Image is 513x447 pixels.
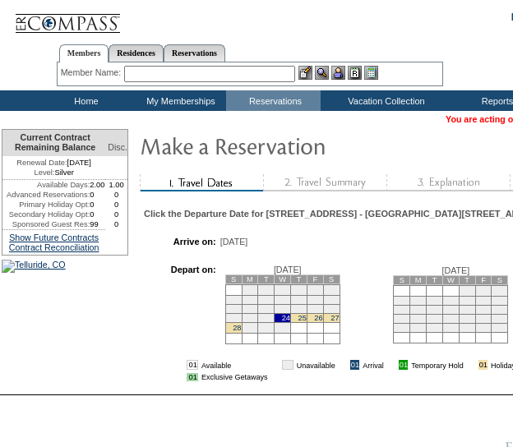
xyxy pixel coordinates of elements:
[187,360,197,370] td: 01
[225,274,242,283] td: S
[427,275,443,284] td: T
[90,210,105,219] td: 0
[225,304,242,313] td: 14
[242,295,258,304] td: 8
[291,274,307,283] td: T
[105,190,127,200] td: 0
[108,142,127,152] span: Disc.
[164,44,225,62] a: Reservations
[442,314,459,323] td: 21
[9,242,99,252] a: Contract Reconciliation
[492,305,508,314] td: 17
[291,304,307,313] td: 18
[298,66,312,80] img: b_edit.gif
[105,219,127,229] td: 0
[442,305,459,314] td: 14
[314,314,322,322] a: 26
[394,305,410,314] td: 11
[258,322,275,333] td: 30
[274,265,302,274] span: [DATE]
[258,304,275,313] td: 16
[132,90,226,111] td: My Memberships
[410,275,427,284] td: M
[233,324,241,332] a: 28
[9,233,99,242] a: Show Future Contracts
[459,323,475,332] td: 29
[321,90,448,111] td: Vacation Collection
[478,360,488,370] td: 01
[459,314,475,323] td: 22
[492,285,508,296] td: 3
[394,275,410,284] td: S
[220,237,248,247] span: [DATE]
[201,360,268,370] td: Available
[151,265,215,348] td: Depart on:
[263,174,386,191] img: step2_state1.gif
[475,285,492,296] td: 2
[323,274,340,283] td: S
[291,284,307,295] td: 4
[323,284,340,295] td: 6
[307,304,323,313] td: 19
[475,323,492,332] td: 30
[225,295,242,304] td: 7
[2,180,90,190] td: Available Days:
[427,296,443,305] td: 6
[226,90,321,111] td: Reservations
[201,373,268,381] td: Exclusive Getaways
[410,323,427,332] td: 26
[410,296,427,305] td: 5
[492,323,508,332] td: 31
[291,295,307,304] td: 11
[2,219,90,229] td: Sponsored Guest Res:
[492,314,508,323] td: 24
[492,296,508,305] td: 10
[2,168,105,180] td: Silver
[350,360,359,370] td: 01
[386,174,510,191] img: step3_state1.gif
[2,130,105,156] td: Current Contract Remaining Balance
[105,180,127,190] td: 1.00
[410,305,427,314] td: 12
[427,314,443,323] td: 20
[394,323,410,332] td: 25
[323,304,340,313] td: 20
[275,295,291,304] td: 10
[275,284,291,295] td: 3
[307,274,323,283] td: F
[492,275,508,284] td: S
[364,66,378,80] img: b_calculator.gif
[363,360,384,370] td: Arrival
[298,314,307,322] a: 25
[275,304,291,313] td: 17
[105,200,127,210] td: 0
[59,44,109,62] a: Members
[258,295,275,304] td: 9
[35,168,55,177] span: Level:
[331,66,345,80] img: Impersonate
[140,174,263,191] img: step1_state2.gif
[394,314,410,323] td: 18
[37,90,132,111] td: Home
[258,284,275,295] td: 2
[90,190,105,200] td: 0
[90,219,105,229] td: 99
[275,322,291,333] td: 31
[90,200,105,210] td: 0
[399,360,408,370] td: 01
[442,296,459,305] td: 7
[475,275,492,284] td: F
[140,129,469,162] img: Make Reservation
[427,323,443,332] td: 27
[258,274,275,283] td: T
[459,275,475,284] td: T
[225,313,242,322] td: 21
[315,66,329,80] img: View
[307,284,323,295] td: 5
[475,305,492,314] td: 16
[297,360,335,370] td: Unavailable
[242,322,258,333] td: 29
[275,313,291,322] td: 24
[151,237,215,247] td: Arrive on:
[275,274,291,283] td: W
